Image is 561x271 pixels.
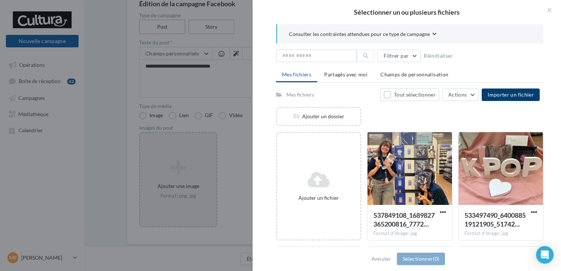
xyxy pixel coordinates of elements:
[482,88,540,101] button: Importer un fichier
[464,211,526,228] span: 533497490_640088519121905_5174299889529212621_n
[289,30,437,39] button: Consulter les contraintes attendues pour ce type de campagne
[448,91,467,98] span: Actions
[488,91,534,98] span: Importer un fichier
[464,230,537,237] div: Format d'image: jpg
[277,113,360,120] div: Ajouter un dossier
[264,9,549,15] h2: Sélectionner un ou plusieurs fichiers
[442,88,479,101] button: Actions
[536,246,554,264] div: Open Intercom Messenger
[369,254,394,263] button: Annuler
[282,71,311,77] span: Mes fichiers
[324,71,368,77] span: Partagés avec moi
[286,91,314,98] div: Mes fichiers
[380,88,439,101] button: Tout sélectionner
[377,50,421,62] button: Filtrer par
[421,51,456,60] button: Réinitialiser
[380,71,448,77] span: Champs de personnalisation
[280,194,357,202] div: Ajouter un fichier
[373,211,435,228] span: 537849108_1689827365200816_7772167637825096641_n
[397,253,445,265] button: Sélectionner(0)
[289,30,430,38] span: Consulter les contraintes attendues pour ce type de campagne
[373,230,446,237] div: Format d'image: jpg
[433,256,439,262] span: (0)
